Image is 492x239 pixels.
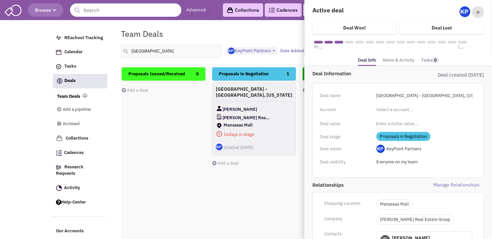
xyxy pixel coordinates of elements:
[56,64,61,69] img: icon-tasks.png
[53,147,107,159] a: Cadences
[216,105,223,112] img: Contact Image
[265,3,302,17] a: Cadences
[380,201,409,208] a: Manassas Mall
[320,119,372,128] div: Deal value
[64,35,103,41] span: REachout Tracking
[320,199,372,208] div: Shopping Location
[458,44,467,50] span: Lease executed
[343,25,366,31] h4: Deal Won!
[303,87,329,93] a: Add a deal
[53,132,107,145] a: Collections
[376,104,434,115] input: Select a account...
[320,133,372,141] div: Deal stage
[64,150,84,156] span: Cadences
[228,48,235,54] img: Gp5tB00MpEGTGSMiAkF79g.png
[223,3,263,17] a: Collections
[53,32,107,45] a: REachout Tracking
[314,44,323,50] span: Prospective Sites
[56,164,83,176] span: Research Requests
[228,48,271,54] span: KeyPoint Partners
[56,150,62,156] img: Cadences_logo.png
[287,67,289,81] span: 1
[53,161,107,180] a: Research Requests
[5,3,21,16] img: SmartAdmin
[226,47,277,55] button: KeyPoint Partners
[53,182,107,194] a: Activity
[280,48,304,54] span: Date Added
[64,49,82,55] span: Calendar
[216,130,292,139] span: days in stage
[53,196,107,209] a: Help-Center
[56,135,63,142] img: icon-collection-lavender.png
[53,74,107,88] a: Deals
[358,56,376,66] a: Deal Info
[320,158,372,166] div: Deal visibility
[53,225,107,238] a: Our Accounts
[320,230,372,238] div: Contacts
[128,71,185,77] span: Proposals Issued/Received
[376,132,430,141] span: Proposals in Negotiation
[376,157,472,167] input: Select a privacy option...
[53,46,107,59] a: Calendar
[122,87,148,93] a: Add a deal
[223,105,257,113] span: [PERSON_NAME]
[212,160,239,166] a: Add a deal
[64,185,80,190] span: Activity
[278,47,311,55] button: Date Added
[227,7,233,13] img: icon-collection-lavender-black.svg
[223,113,270,122] span: [PERSON_NAME] Real Estate Group
[269,8,275,12] img: Cadences_logo.png
[320,145,372,153] div: Deal owner
[56,185,62,191] img: Activity.png
[216,86,292,98] h4: [GEOGRAPHIC_DATA] - [GEOGRAPHIC_DATA], [US_STATE]
[398,70,484,80] div: Deal created [DATE]
[121,29,163,38] h1: Team Deals
[224,123,284,128] span: Manassas Mall
[472,6,484,18] div: Add Collaborator
[398,181,484,188] span: Manage Relationships
[53,60,107,73] a: Tasks
[312,70,398,77] div: Deal Information
[372,90,477,101] input: Enter a deal name...
[57,103,98,116] a: Add a pipeline
[320,105,372,114] div: Account
[372,118,477,129] input: Enter a dollar value...
[216,131,223,137] img: icon-daysinstage-red.png
[312,181,398,188] span: Relationships
[459,6,470,17] img: Gp5tB00MpEGTGSMiAkF79g.png
[376,215,454,225] p: [PERSON_NAME] Real Estate Group
[70,3,181,17] input: Search
[57,118,98,131] a: Archived
[216,122,223,129] img: ShoppingCenter
[224,145,253,150] span: Created [DATE]
[224,132,229,137] span: 16
[35,7,56,13] span: Browse
[56,228,84,234] span: Our Accounts
[186,7,206,13] a: Advanced
[56,50,61,55] img: Calendar.png
[121,45,222,58] input: Search deals
[320,215,372,223] div: Company
[196,67,199,81] span: 0
[312,6,394,14] h4: Active deal
[421,56,438,65] a: Tasks
[66,135,88,141] span: Collections
[28,3,63,17] button: Browse
[216,113,223,120] img: CompanyLogo
[432,25,452,31] h4: Deal Lost
[320,91,372,100] div: Deal name
[56,77,63,85] img: icon-deals.svg
[56,165,61,169] img: Research.png
[219,71,269,77] span: Proposals in Negotiation
[64,64,76,69] span: Tasks
[56,200,61,205] img: help.png
[383,56,415,65] a: Notes & Activity
[386,146,421,152] span: KeyPoint Partners
[432,57,438,63] span: 0
[57,93,80,100] a: Team Deals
